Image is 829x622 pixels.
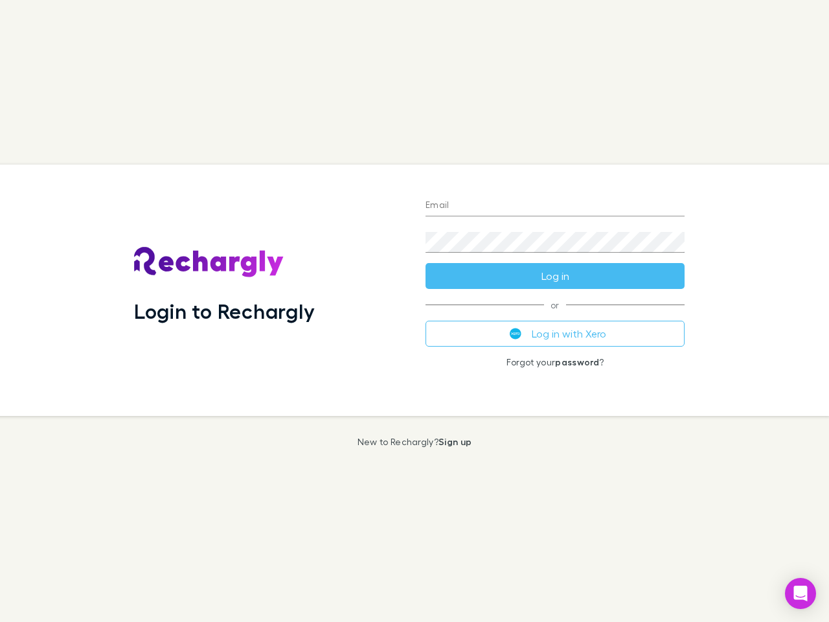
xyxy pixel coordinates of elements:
a: password [555,356,599,367]
span: or [426,305,685,305]
button: Log in [426,263,685,289]
button: Log in with Xero [426,321,685,347]
img: Xero's logo [510,328,521,340]
a: Sign up [438,436,471,447]
p: New to Rechargly? [358,437,472,447]
div: Open Intercom Messenger [785,578,816,609]
img: Rechargly's Logo [134,247,284,278]
h1: Login to Rechargly [134,299,315,323]
p: Forgot your ? [426,357,685,367]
